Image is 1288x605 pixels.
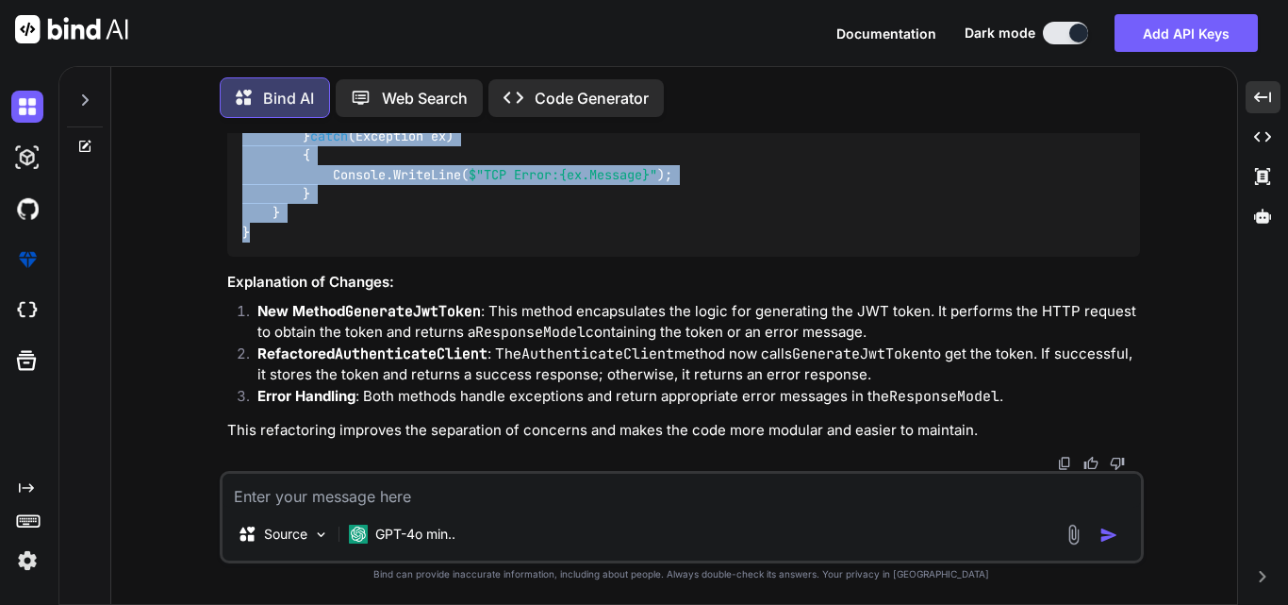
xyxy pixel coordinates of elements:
code: GenerateJwtToken [345,302,481,321]
strong: Refactored [257,345,487,362]
img: attachment [1063,524,1084,546]
img: dislike [1110,456,1125,471]
code: AuthenticateClient [335,345,487,363]
img: Bind AI [15,15,128,43]
button: Add API Keys [1115,14,1258,52]
img: Pick Models [313,527,329,543]
code: AuthenticateClient [521,345,674,363]
img: icon [1099,526,1118,545]
span: catch [310,127,348,144]
img: darkChat [11,91,43,123]
img: darkAi-studio [11,142,43,174]
p: Bind AI [263,87,314,109]
p: : Both methods handle exceptions and return appropriate error messages in the . [257,386,1140,408]
p: Source [264,525,307,544]
p: : This method encapsulates the logic for generating the JWT token. It performs the HTTP request t... [257,301,1140,344]
img: like [1083,456,1098,471]
p: Code Generator [535,87,649,109]
code: ResponseModel [889,387,999,406]
p: This refactoring improves the separation of concerns and makes the code more modular and easier t... [227,420,1140,442]
button: Documentation [836,24,936,43]
p: Bind can provide inaccurate information, including about people. Always double-check its answers.... [220,567,1144,581]
img: settings [11,545,43,577]
span: Dark mode [965,24,1035,42]
span: $"TCP Error: " [469,166,657,183]
strong: New Method [257,302,481,320]
p: Web Search [382,87,468,109]
img: GPT-4o mini [349,525,368,544]
img: cloudideIcon [11,294,43,327]
strong: Error Handling [257,387,355,405]
p: : The method now calls to get the token. If successful, it stores the token and returns a success... [257,344,1140,386]
img: copy [1057,456,1072,471]
img: premium [11,244,43,276]
span: Documentation [836,25,936,42]
span: {ex.Message} [559,166,650,183]
code: GenerateJwtToken [792,345,928,363]
code: ResponseModel [475,323,586,342]
p: GPT-4o min.. [375,525,455,544]
img: githubDark [11,193,43,225]
h3: Explanation of Changes: [227,272,1140,294]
